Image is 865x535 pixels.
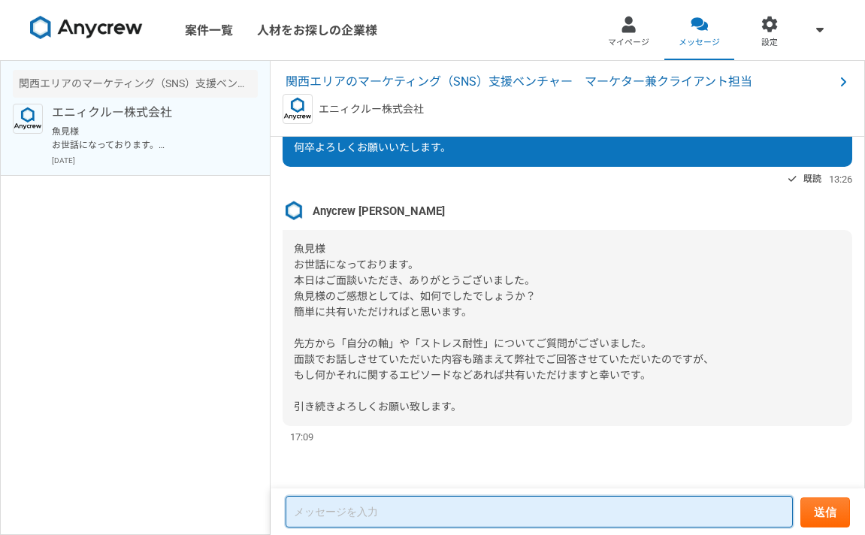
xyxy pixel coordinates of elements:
p: 魚見様 お世話になっております。 本日はご面談いただき、ありがとうございました。 魚見様のご感想としては、如何でしたでしょうか？ 簡単に共有いただければと思います。 先方から「自分の軸」や「スト... [52,125,237,152]
span: 設定 [761,37,778,49]
img: %E3%82%B9%E3%82%AF%E3%83%AA%E3%83%BC%E3%83%B3%E3%82%B7%E3%83%A7%E3%83%83%E3%83%88_2025-08-07_21.4... [283,200,305,222]
div: 関西エリアのマーケティング（SNS）支援ベンチャー マーケター兼クライアント担当 [13,70,258,98]
span: お世話になっております。 上記ご共有ありがとうございます。 承知いたしました。 何卒よろしくお願いいたします。 [294,62,461,153]
img: logo_text_blue_01.png [283,94,313,124]
button: 送信 [800,497,850,527]
span: 17:09 [290,430,313,444]
span: 既読 [803,170,821,188]
p: エニィクルー株式会社 [319,101,424,117]
img: 8DqYSo04kwAAAAASUVORK5CYII= [30,16,143,40]
span: 関西エリアのマーケティング（SNS）支援ベンチャー マーケター兼クライアント担当 [286,73,834,91]
span: Anycrew [PERSON_NAME] [313,203,445,219]
span: 13:26 [829,172,852,186]
span: メッセージ [679,37,720,49]
span: マイページ [608,37,649,49]
img: logo_text_blue_01.png [13,104,43,134]
p: [DATE] [52,155,258,166]
p: エニィクルー株式会社 [52,104,237,122]
span: 魚見様 お世話になっております。 本日はご面談いただき、ありがとうございました。 魚見様のご感想としては、如何でしたでしょうか？ 簡単に共有いただければと思います。 先方から「自分の軸」や「スト... [294,243,714,413]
